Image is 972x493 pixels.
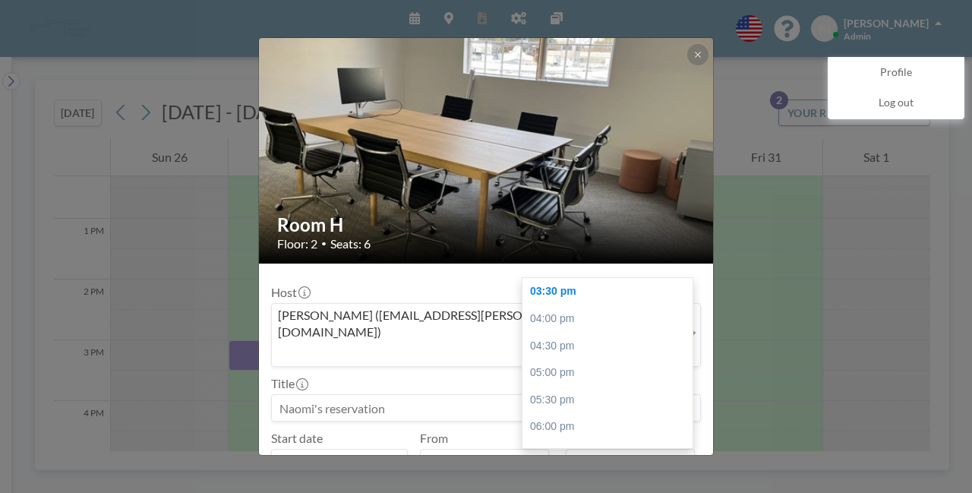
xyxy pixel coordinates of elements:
[271,376,307,391] label: Title
[880,65,912,81] span: Profile
[522,333,700,360] div: 04:30 pm
[555,436,560,469] span: -
[879,96,914,111] span: Log out
[272,395,700,421] input: Naomi's reservation
[522,359,700,387] div: 05:00 pm
[828,58,964,88] a: Profile
[522,441,700,468] div: 06:30 pm
[271,285,309,300] label: Host
[420,431,448,446] label: From
[272,304,700,367] div: Search for option
[828,88,964,119] a: Log out
[271,431,323,446] label: Start date
[275,307,674,341] span: [PERSON_NAME] ([EMAIL_ADDRESS][PERSON_NAME][DOMAIN_NAME])
[277,236,317,251] span: Floor: 2
[273,343,675,363] input: Search for option
[321,238,327,249] span: •
[522,278,700,305] div: 03:30 pm
[330,236,371,251] span: Seats: 6
[522,305,700,333] div: 04:00 pm
[522,387,700,414] div: 05:30 pm
[522,413,700,441] div: 06:00 pm
[277,213,696,236] h2: Room H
